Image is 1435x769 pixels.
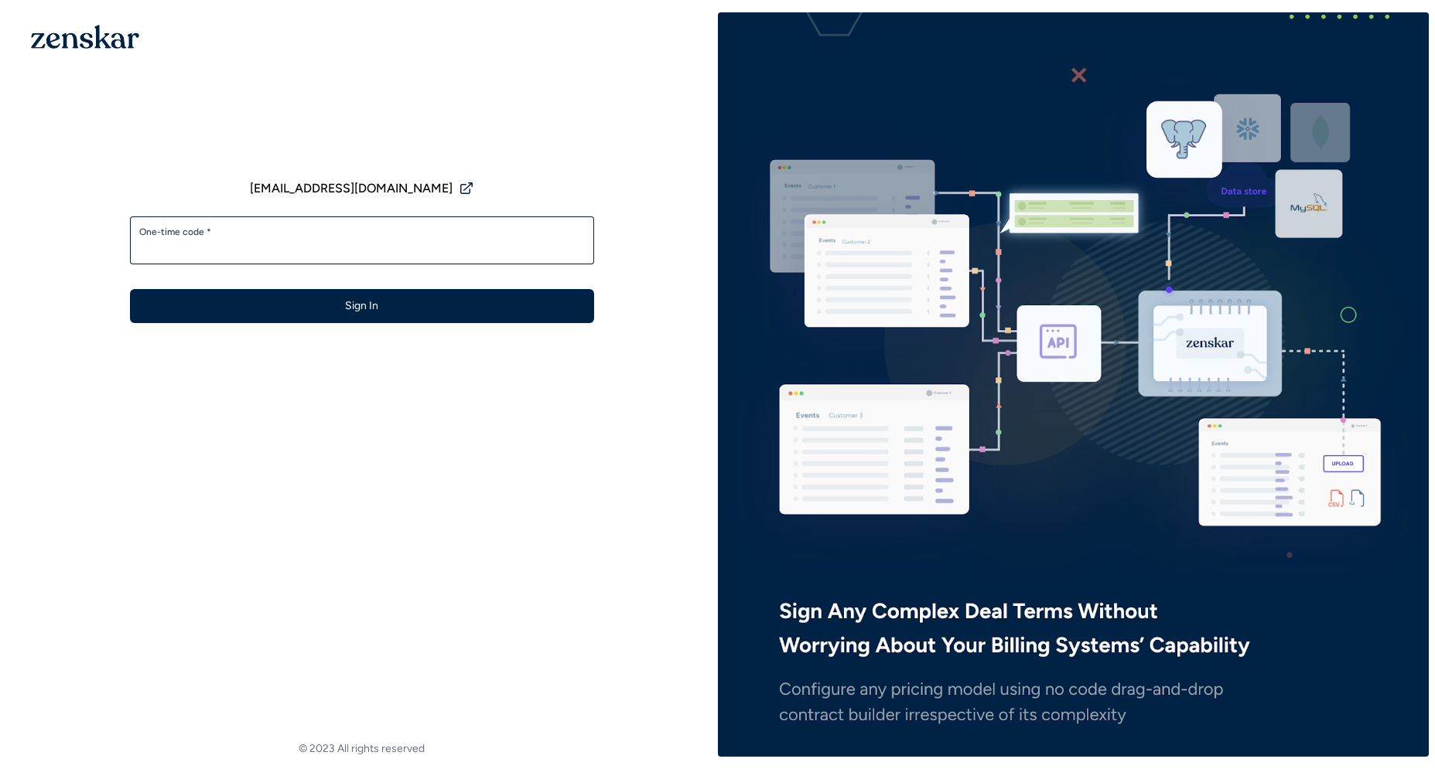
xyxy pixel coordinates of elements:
span: [EMAIL_ADDRESS][DOMAIN_NAME] [250,179,453,198]
button: Sign In [130,289,594,323]
label: One-time code * [139,226,585,238]
footer: © 2023 All rights reserved [6,741,718,757]
img: 1OGAJ2xQqyY4LXKgY66KYq0eOWRCkrZdAb3gUhuVAqdWPZE9SRJmCz+oDMSn4zDLXe31Ii730ItAGKgCKgCCgCikA4Av8PJUP... [31,25,139,49]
